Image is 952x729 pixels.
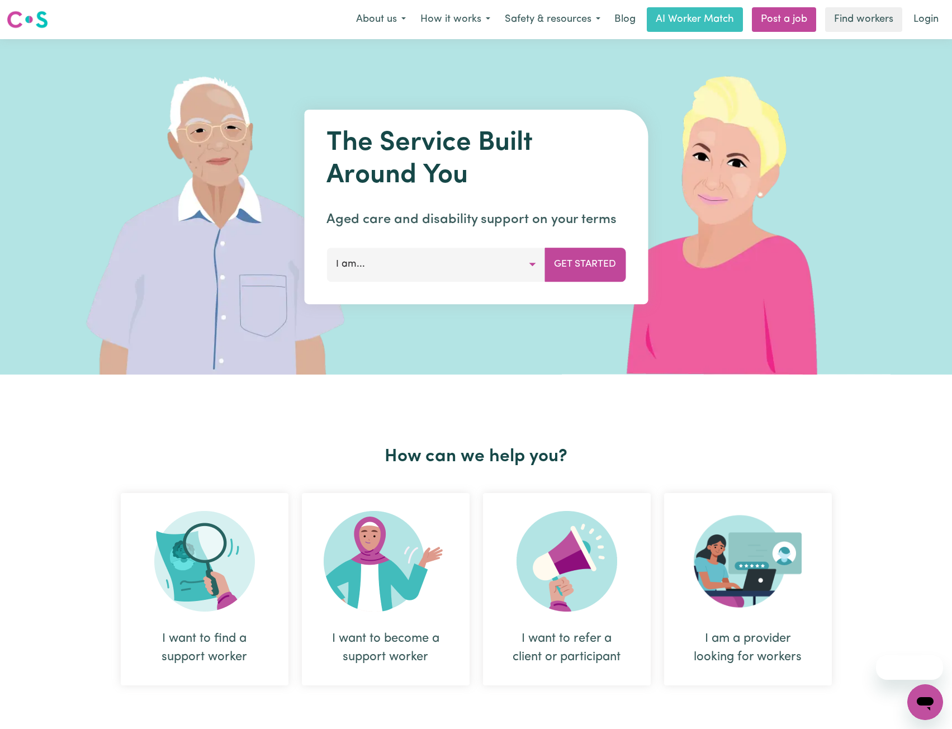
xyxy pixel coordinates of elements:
h2: How can we help you? [114,446,839,467]
div: I want to refer a client or participant [483,493,651,685]
button: Safety & resources [498,8,608,31]
button: How it works [413,8,498,31]
button: Get Started [544,248,626,281]
img: Refer [517,511,617,612]
img: Become Worker [324,511,448,612]
iframe: Button to launch messaging window [907,684,943,720]
div: I want to become a support worker [302,493,470,685]
a: Login [907,7,945,32]
div: I am a provider looking for workers [664,493,832,685]
a: Blog [608,7,642,32]
img: Careseekers logo [7,10,48,30]
iframe: Message from company [876,655,943,680]
div: I want to find a support worker [148,629,262,666]
a: Careseekers logo [7,7,48,32]
img: Provider [694,511,802,612]
button: I am... [326,248,545,281]
div: I want to become a support worker [329,629,443,666]
div: I want to find a support worker [121,493,288,685]
h1: The Service Built Around You [326,127,626,192]
button: About us [349,8,413,31]
a: AI Worker Match [647,7,743,32]
a: Find workers [825,7,902,32]
img: Search [154,511,255,612]
div: I am a provider looking for workers [691,629,805,666]
a: Post a job [752,7,816,32]
div: I want to refer a client or participant [510,629,624,666]
p: Aged care and disability support on your terms [326,210,626,230]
